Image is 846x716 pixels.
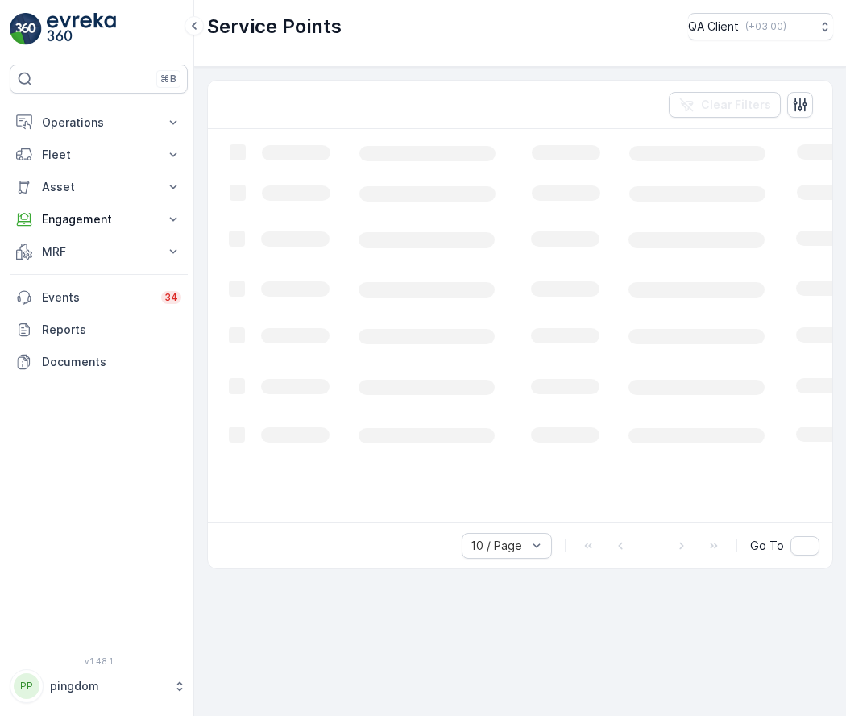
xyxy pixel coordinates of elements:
p: pingdom [50,678,165,694]
p: Asset [42,179,156,195]
p: Service Points [207,14,342,40]
button: QA Client(+03:00) [688,13,833,40]
img: logo [10,13,42,45]
p: ⌘B [160,73,176,85]
p: Fleet [42,147,156,163]
button: Operations [10,106,188,139]
button: Fleet [10,139,188,171]
img: logo_light-DOdMpM7g.png [47,13,116,45]
p: ( +03:00 ) [745,20,786,33]
a: Reports [10,314,188,346]
button: Asset [10,171,188,203]
p: Engagement [42,211,156,227]
button: Clear Filters [669,92,781,118]
p: Documents [42,354,181,370]
a: Events34 [10,281,188,314]
p: Clear Filters [701,97,771,113]
p: MRF [42,244,156,260]
p: Events [42,289,151,306]
p: Operations [42,114,156,131]
div: PP [14,673,39,699]
span: Go To [750,538,784,554]
button: MRF [10,235,188,268]
p: Reports [42,322,181,338]
span: v 1.48.1 [10,656,188,666]
button: Engagement [10,203,188,235]
button: PPpingdom [10,669,188,703]
p: QA Client [688,19,739,35]
a: Documents [10,346,188,378]
p: 34 [164,291,178,304]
